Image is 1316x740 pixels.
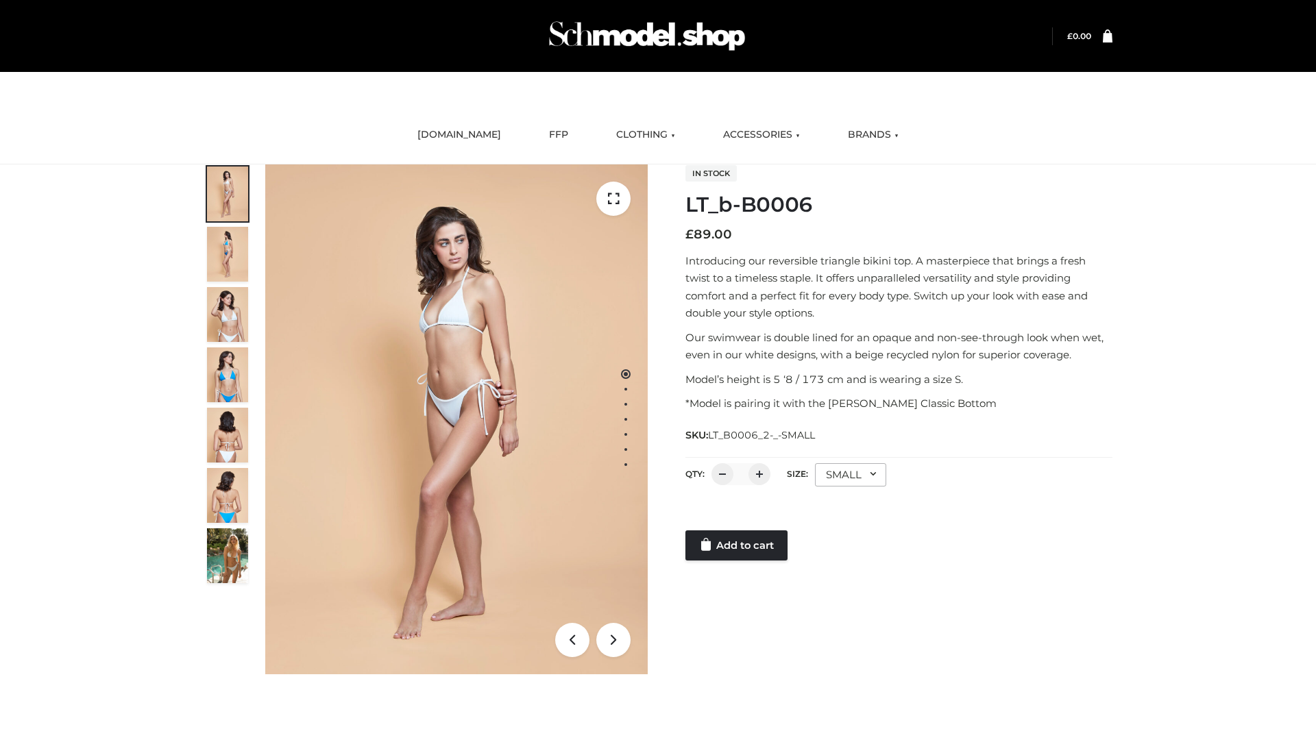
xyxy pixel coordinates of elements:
[606,120,685,150] a: CLOTHING
[685,395,1112,412] p: *Model is pairing it with the [PERSON_NAME] Classic Bottom
[685,165,737,182] span: In stock
[207,227,248,282] img: ArielClassicBikiniTop_CloudNine_AzureSky_OW114ECO_2-scaled.jpg
[685,227,694,242] span: £
[265,164,648,674] img: ArielClassicBikiniTop_CloudNine_AzureSky_OW114ECO_1
[685,371,1112,388] p: Model’s height is 5 ‘8 / 173 cm and is wearing a size S.
[685,329,1112,364] p: Our swimwear is double lined for an opaque and non-see-through look when wet, even in our white d...
[815,463,886,486] div: SMALL
[685,530,788,560] a: Add to cart
[685,252,1112,322] p: Introducing our reversible triangle bikini top. A masterpiece that brings a fresh twist to a time...
[685,469,705,479] label: QTY:
[207,166,248,221] img: ArielClassicBikiniTop_CloudNine_AzureSky_OW114ECO_1-scaled.jpg
[685,427,816,443] span: SKU:
[787,469,808,479] label: Size:
[685,227,732,242] bdi: 89.00
[207,287,248,342] img: ArielClassicBikiniTop_CloudNine_AzureSky_OW114ECO_3-scaled.jpg
[685,193,1112,217] h1: LT_b-B0006
[544,9,750,63] img: Schmodel Admin 964
[207,347,248,402] img: ArielClassicBikiniTop_CloudNine_AzureSky_OW114ECO_4-scaled.jpg
[407,120,511,150] a: [DOMAIN_NAME]
[1067,31,1073,41] span: £
[207,408,248,463] img: ArielClassicBikiniTop_CloudNine_AzureSky_OW114ECO_7-scaled.jpg
[708,429,815,441] span: LT_B0006_2-_-SMALL
[1067,31,1091,41] a: £0.00
[207,468,248,523] img: ArielClassicBikiniTop_CloudNine_AzureSky_OW114ECO_8-scaled.jpg
[713,120,810,150] a: ACCESSORIES
[207,528,248,583] img: Arieltop_CloudNine_AzureSky2.jpg
[539,120,578,150] a: FFP
[838,120,909,150] a: BRANDS
[1067,31,1091,41] bdi: 0.00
